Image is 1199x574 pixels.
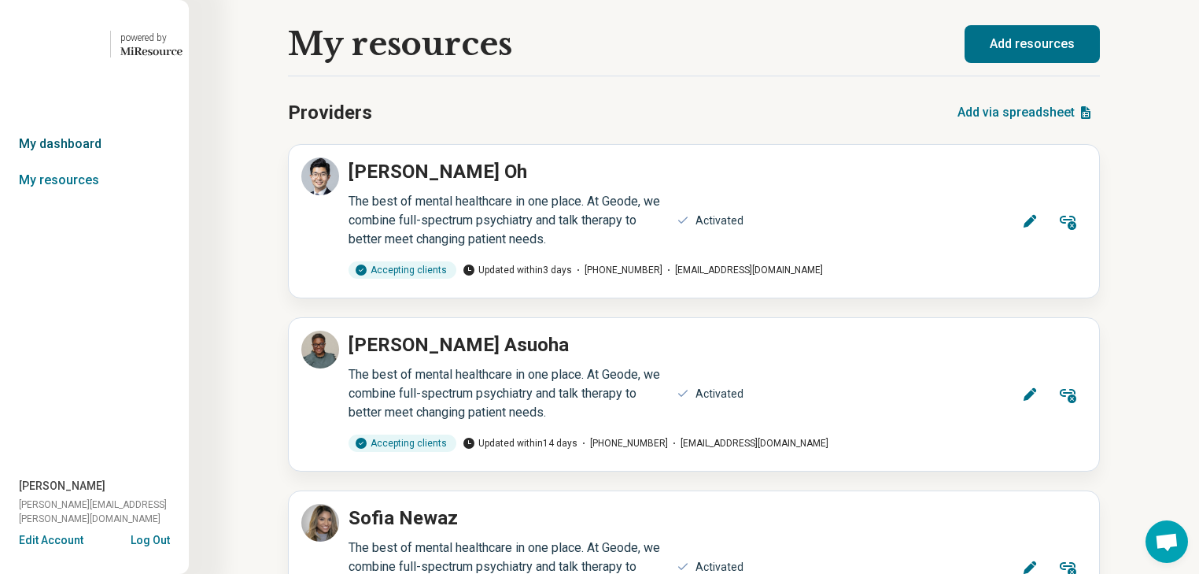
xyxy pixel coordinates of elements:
[19,498,189,526] span: [PERSON_NAME][EMAIL_ADDRESS][PERSON_NAME][DOMAIN_NAME]
[572,263,662,277] span: [PHONE_NUMBER]
[349,435,456,452] div: Accepting clients
[349,157,527,186] p: [PERSON_NAME] Oh
[965,25,1100,63] button: Add resources
[131,532,170,545] button: Log Out
[19,478,105,494] span: [PERSON_NAME]
[349,261,456,279] div: Accepting clients
[577,436,668,450] span: [PHONE_NUMBER]
[951,94,1100,131] button: Add via spreadsheet
[1146,520,1188,563] a: Open chat
[6,25,183,63] a: Geode Healthpowered by
[463,436,577,450] span: Updated within 14 days
[349,192,667,249] div: The best of mental healthcare in one place. At Geode, we combine full-spectrum psychiatry and tal...
[662,263,823,277] span: [EMAIL_ADDRESS][DOMAIN_NAME]
[19,532,83,549] button: Edit Account
[695,386,743,402] div: Activated
[288,98,372,127] h2: Providers
[6,25,101,63] img: Geode Health
[349,331,569,359] p: [PERSON_NAME] Asuoha
[349,365,667,422] div: The best of mental healthcare in one place. At Geode, we combine full-spectrum psychiatry and tal...
[288,26,512,62] h1: My resources
[463,263,572,277] span: Updated within 3 days
[120,31,183,45] div: powered by
[349,504,458,532] p: Sofia Newaz
[695,213,743,229] div: Activated
[668,436,828,450] span: [EMAIL_ADDRESS][DOMAIN_NAME]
